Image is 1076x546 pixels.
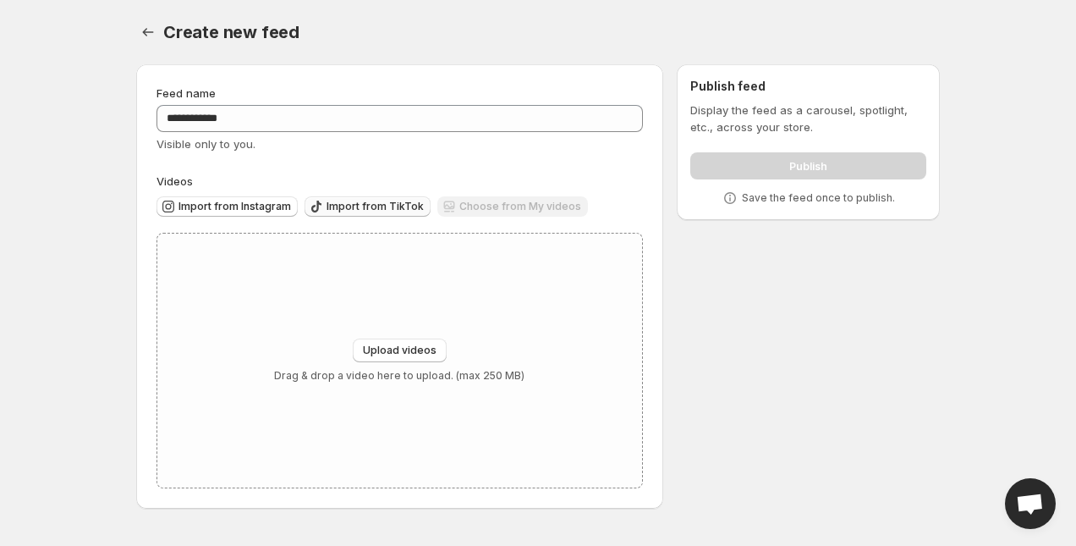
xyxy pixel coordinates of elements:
[305,196,431,217] button: Import from TikTok
[156,174,193,188] span: Videos
[163,22,299,42] span: Create new feed
[178,200,291,213] span: Import from Instagram
[742,191,895,205] p: Save the feed once to publish.
[1005,478,1056,529] div: Open chat
[156,137,255,151] span: Visible only to you.
[690,78,926,95] h2: Publish feed
[353,339,447,362] button: Upload videos
[156,196,298,217] button: Import from Instagram
[690,102,926,135] p: Display the feed as a carousel, spotlight, etc., across your store.
[156,86,216,100] span: Feed name
[274,369,524,383] p: Drag & drop a video here to upload. (max 250 MB)
[136,20,160,44] button: Settings
[363,344,436,357] span: Upload videos
[327,200,424,213] span: Import from TikTok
